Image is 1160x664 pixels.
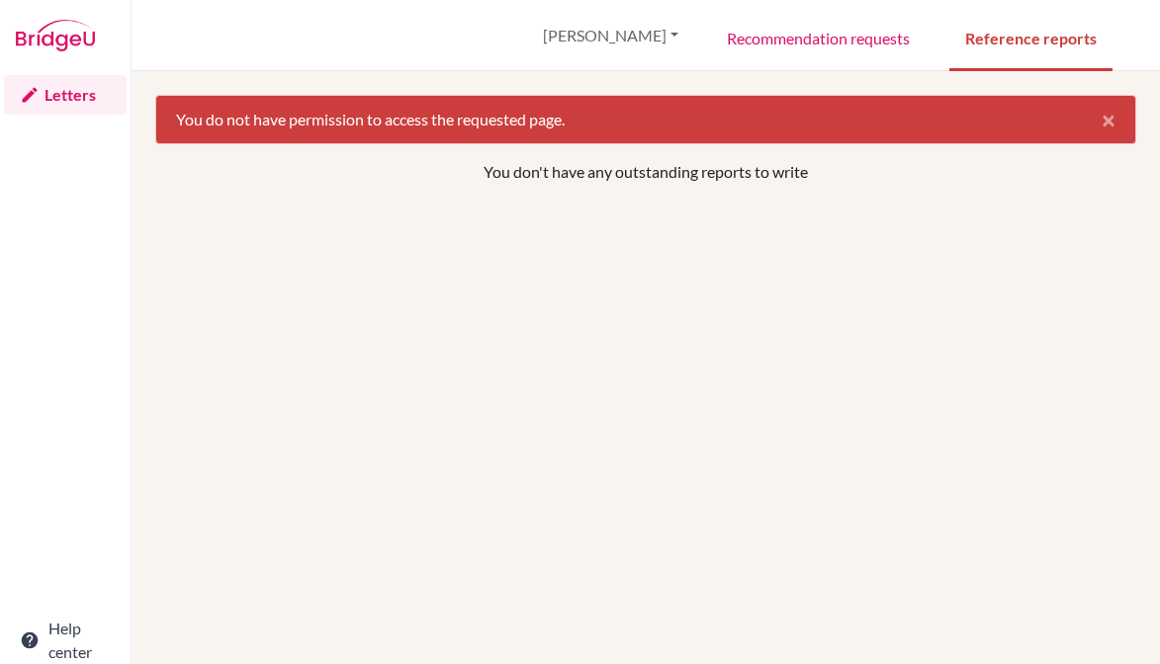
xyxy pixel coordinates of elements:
[534,17,687,54] button: [PERSON_NAME]
[711,3,926,71] a: Recommendation requests
[949,3,1113,71] a: Reference reports
[1082,96,1135,143] button: Close
[4,621,127,660] a: Help center
[252,160,1040,184] p: You don't have any outstanding reports to write
[4,75,127,115] a: Letters
[16,20,95,51] img: Bridge-U
[1102,105,1115,133] span: ×
[155,95,1136,144] div: You do not have permission to access the requested page.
